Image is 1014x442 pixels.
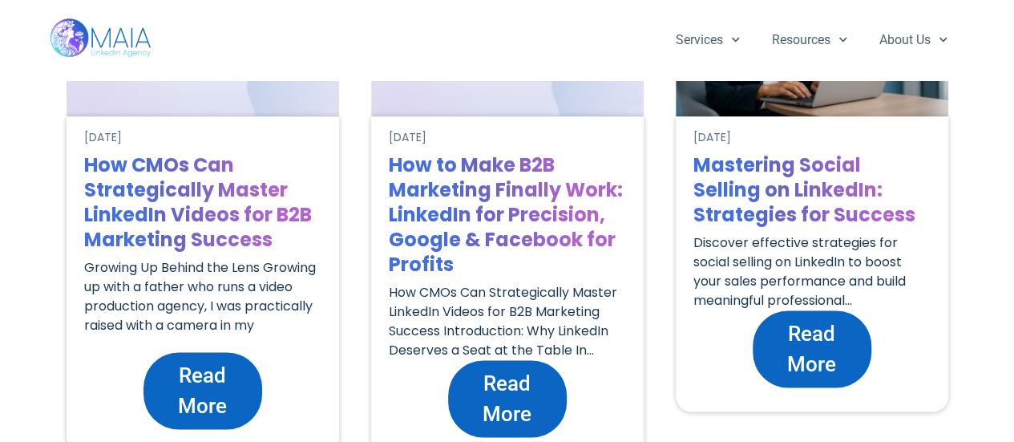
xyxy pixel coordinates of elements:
a: [DATE] [84,129,122,146]
time: [DATE] [693,129,731,145]
a: Resources [756,19,863,61]
a: Read More [753,310,871,387]
h1: How CMOs Can Strategically Master LinkedIn Videos for B2B Marketing Success [84,152,321,252]
span: Read More [769,318,855,379]
a: Read More [448,360,567,437]
a: Read More [143,352,262,429]
p: How CMOs Can Strategically Master LinkedIn Videos for B2B Marketing Success Introduction: Why Lin... [389,283,626,360]
time: [DATE] [84,129,122,145]
span: Read More [160,360,246,421]
a: About Us [863,19,964,61]
p: Growing Up Behind the Lens Growing up with a father who runs a video production agency, I was pra... [84,258,321,335]
a: [DATE] [389,129,426,146]
h1: How to Make B2B Marketing Finally Work: LinkedIn for Precision, Google & Facebook for Profits [389,152,626,277]
h1: Mastering Social Selling on LinkedIn: Strategies for Success [693,152,931,227]
span: Read More [464,368,551,429]
div: Discover effective strategies for social selling on LinkedIn to boost your sales performance and ... [693,233,931,310]
a: [DATE] [693,129,731,146]
time: [DATE] [389,129,426,145]
nav: Menu [660,19,964,61]
a: Services [660,19,756,61]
